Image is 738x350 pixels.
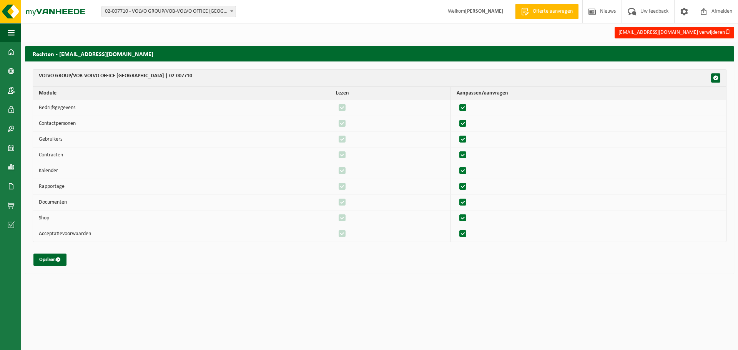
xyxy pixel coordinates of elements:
td: Documenten [33,195,330,211]
a: Offerte aanvragen [515,4,578,19]
td: Contracten [33,148,330,163]
span: 02-007710 - VOLVO GROUP/VOB-VOLVO OFFICE BRUSSELS - BERCHEM-SAINTE-AGATHE [102,6,236,17]
td: Rapportage [33,179,330,195]
td: Gebruikers [33,132,330,148]
th: Module [33,87,330,100]
td: Shop [33,211,330,226]
td: Contactpersonen [33,116,330,132]
td: Acceptatievoorwaarden [33,226,330,242]
td: Kalender [33,163,330,179]
td: Bedrijfsgegevens [33,100,330,116]
th: Aanpassen/aanvragen [451,87,726,100]
th: VOLVO GROUP/VOB-VOLVO OFFICE [GEOGRAPHIC_DATA] | 02-007710 [33,70,726,87]
th: Lezen [330,87,451,100]
strong: [PERSON_NAME] [465,8,504,14]
h2: Rechten - [EMAIL_ADDRESS][DOMAIN_NAME] [25,46,734,61]
button: [EMAIL_ADDRESS][DOMAIN_NAME] verwijderen [615,27,734,38]
button: Opslaan [33,254,66,266]
span: Offerte aanvragen [531,8,575,15]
